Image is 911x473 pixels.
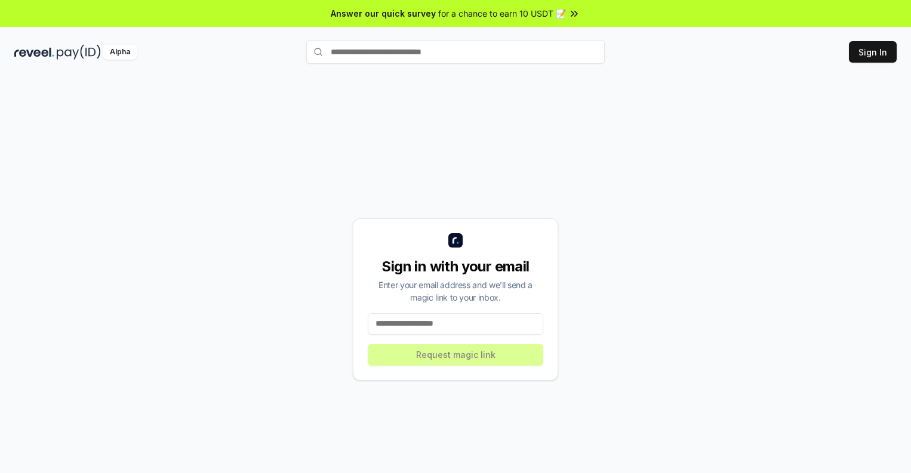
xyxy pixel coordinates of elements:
[103,45,137,60] div: Alpha
[438,7,566,20] span: for a chance to earn 10 USDT 📝
[849,41,897,63] button: Sign In
[368,279,543,304] div: Enter your email address and we’ll send a magic link to your inbox.
[331,7,436,20] span: Answer our quick survey
[14,45,54,60] img: reveel_dark
[368,257,543,276] div: Sign in with your email
[448,233,463,248] img: logo_small
[57,45,101,60] img: pay_id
